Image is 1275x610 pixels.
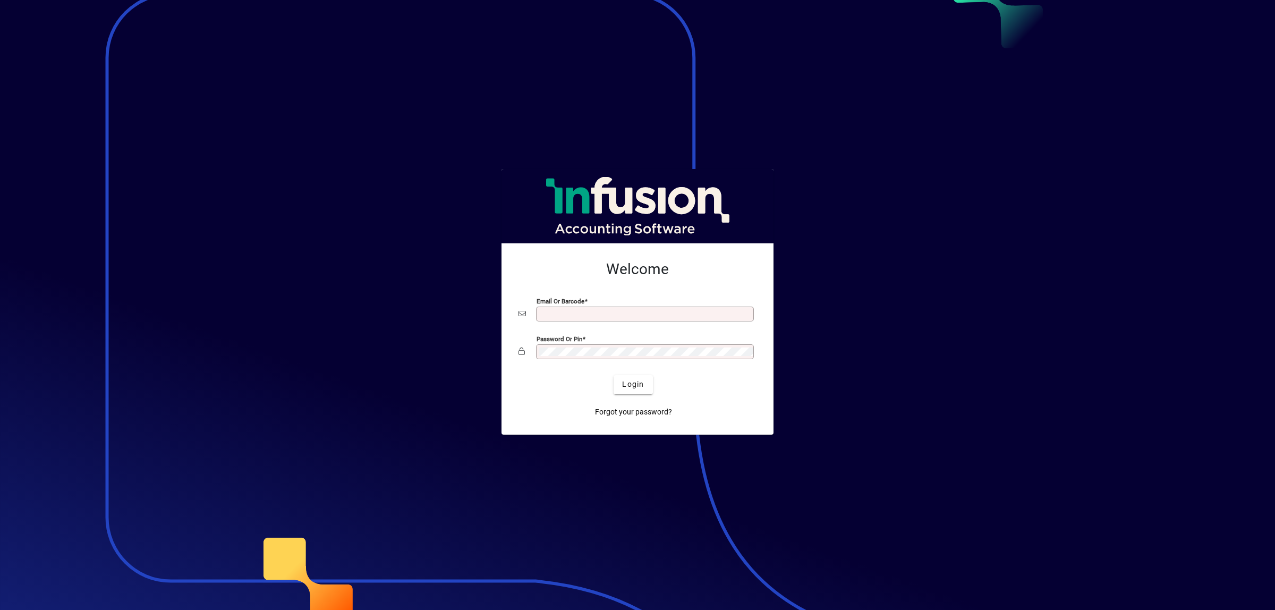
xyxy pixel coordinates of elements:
mat-label: Password or Pin [537,335,582,342]
span: Login [622,379,644,390]
h2: Welcome [518,260,756,278]
span: Forgot your password? [595,406,672,418]
a: Forgot your password? [591,403,676,422]
button: Login [614,375,652,394]
mat-label: Email or Barcode [537,297,584,304]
